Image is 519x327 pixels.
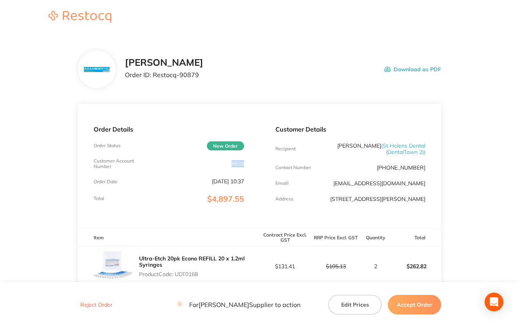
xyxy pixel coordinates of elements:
th: Quantity [361,228,390,247]
img: Restocq logo [41,11,119,23]
p: Order Status [94,143,121,148]
p: $105.13 [311,263,361,269]
p: For [PERSON_NAME] Supplier to action [177,301,300,308]
img: aGVoODNkOA [94,247,133,286]
a: Restocq logo [41,11,119,24]
p: 2 [362,263,390,269]
p: Recipient [275,146,296,152]
p: Emaill [275,181,289,186]
p: Order ID: Restocq- 90879 [125,71,203,78]
button: Accept Order [388,294,441,314]
p: Order Details [94,126,244,133]
p: [DATE] 10:37 [212,178,244,184]
a: Ultra-Etch 20pk Econo REFILL 20 x 1.2ml Syringes [139,255,245,268]
span: ( St Helens Dental (DentalTown 2) ) [381,142,425,155]
th: Item [78,228,260,247]
p: [PHONE_NUMBER] [377,164,425,171]
button: Reject Order [78,301,115,308]
p: $131.41 [260,263,310,269]
button: Download as PDF [384,57,441,81]
span: New Order [207,141,244,150]
p: Customer Details [275,126,426,133]
p: Address [275,196,293,202]
h2: [PERSON_NAME] [125,57,203,68]
p: Contact Number [275,165,311,170]
p: Customer Account Number [94,158,144,169]
th: Contract Price Excl. GST [260,228,311,247]
p: Order Date [94,179,118,184]
p: [PERSON_NAME] [325,143,425,155]
div: Open Intercom Messenger [485,293,503,311]
th: Total [390,228,441,247]
p: Total [94,196,104,201]
p: Product Code: UDT0168 [139,271,260,277]
p: 8839 [231,161,244,167]
p: [STREET_ADDRESS][PERSON_NAME] [330,196,425,202]
th: RRP Price Excl. GST [310,228,361,247]
span: $4,897.55 [207,194,244,204]
button: Edit Prices [328,294,382,314]
img: N3hiYW42Mg [84,67,109,72]
a: [EMAIL_ADDRESS][DOMAIN_NAME] [333,180,425,187]
p: $262.82 [391,257,441,276]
